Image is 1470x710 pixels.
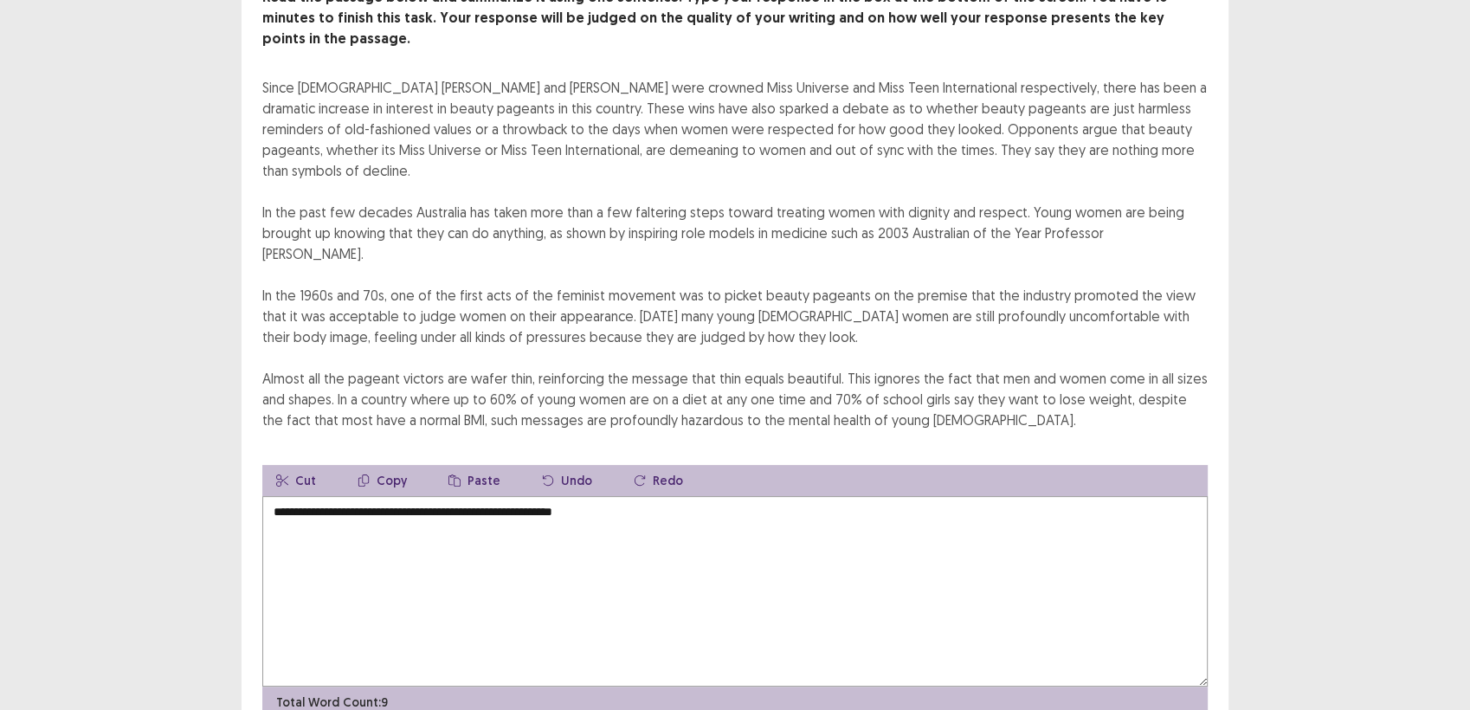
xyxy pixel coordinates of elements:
[620,465,697,496] button: Redo
[344,465,421,496] button: Copy
[435,465,514,496] button: Paste
[528,465,606,496] button: Undo
[262,77,1208,430] div: Since [DEMOGRAPHIC_DATA] [PERSON_NAME] and [PERSON_NAME] were crowned Miss Universe and Miss Teen...
[262,465,330,496] button: Cut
